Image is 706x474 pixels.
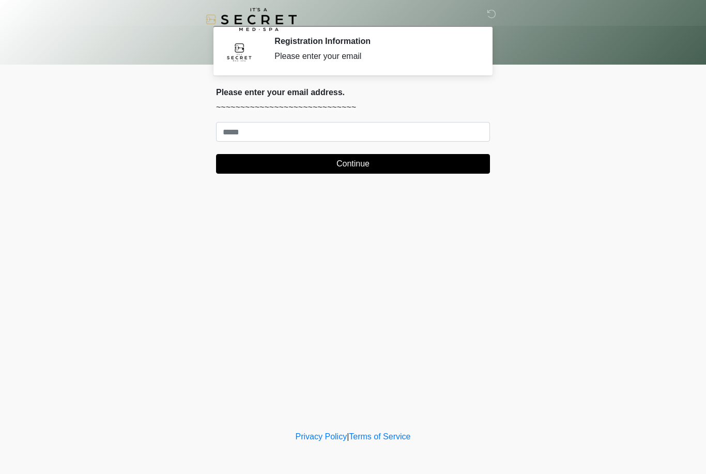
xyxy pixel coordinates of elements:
h2: Registration Information [274,36,474,46]
img: Agent Avatar [224,36,255,67]
a: Terms of Service [349,432,410,441]
a: | [347,432,349,441]
h2: Please enter your email address. [216,87,490,97]
a: Privacy Policy [296,432,347,441]
p: ~~~~~~~~~~~~~~~~~~~~~~~~~~~~~ [216,101,490,114]
div: Please enter your email [274,50,474,63]
button: Continue [216,154,490,174]
img: It's A Secret Med Spa Logo [206,8,297,31]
